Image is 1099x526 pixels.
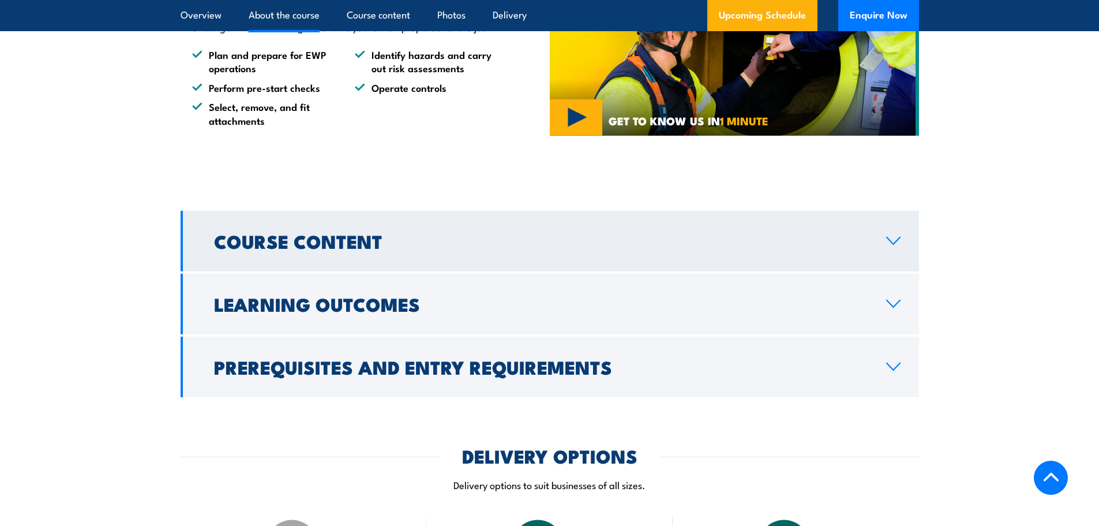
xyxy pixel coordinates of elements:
li: Identify hazards and carry out risk assessments [355,48,497,75]
li: Select, remove, and fit attachments [192,100,334,127]
h2: Prerequisites and Entry Requirements [214,359,868,375]
a: Prerequisites and Entry Requirements [181,337,919,397]
a: Learning Outcomes [181,274,919,334]
strong: 1 MINUTE [720,112,768,129]
li: Plan and prepare for EWP operations [192,48,334,75]
li: Operate controls [355,81,497,94]
h2: DELIVERY OPTIONS [462,447,637,464]
p: Delivery options to suit businesses of all sizes. [181,478,919,491]
h2: Course Content [214,233,868,249]
a: Course Content [181,211,919,271]
li: Perform pre-start checks [192,81,334,94]
h2: Learning Outcomes [214,296,868,312]
span: GET TO KNOW US IN [609,115,768,126]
